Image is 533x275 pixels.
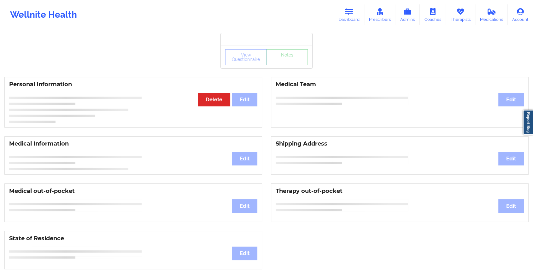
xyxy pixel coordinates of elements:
h3: State of Residence [9,235,257,242]
a: Prescribers [364,4,395,25]
h3: Personal Information [9,81,257,88]
a: Therapists [446,4,475,25]
a: Coaches [420,4,446,25]
h3: Therapy out-of-pocket [276,188,524,195]
h3: Shipping Address [276,140,524,147]
a: Report Bug [523,110,533,135]
a: Dashboard [334,4,364,25]
a: Medications [475,4,508,25]
a: Account [507,4,533,25]
h3: Medical Information [9,140,257,147]
a: Admins [395,4,420,25]
h3: Medical out-of-pocket [9,188,257,195]
button: Delete [198,93,230,106]
h3: Medical Team [276,81,524,88]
